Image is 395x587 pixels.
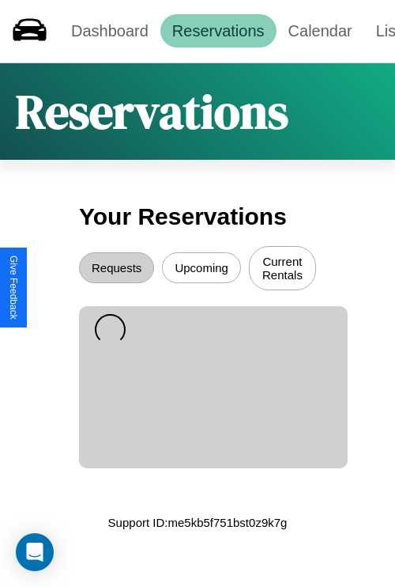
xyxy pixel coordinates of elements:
a: Calendar [276,14,364,47]
div: Open Intercom Messenger [16,533,54,571]
button: Current Rentals [249,246,316,290]
h3: Your Reservations [79,195,316,238]
div: Give Feedback [8,256,19,320]
h1: Reservations [16,79,288,144]
a: Reservations [160,14,276,47]
a: Dashboard [59,14,160,47]
p: Support ID: me5kb5f751bst0z9k7g [108,512,288,533]
button: Requests [79,252,154,283]
button: Upcoming [162,252,241,283]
